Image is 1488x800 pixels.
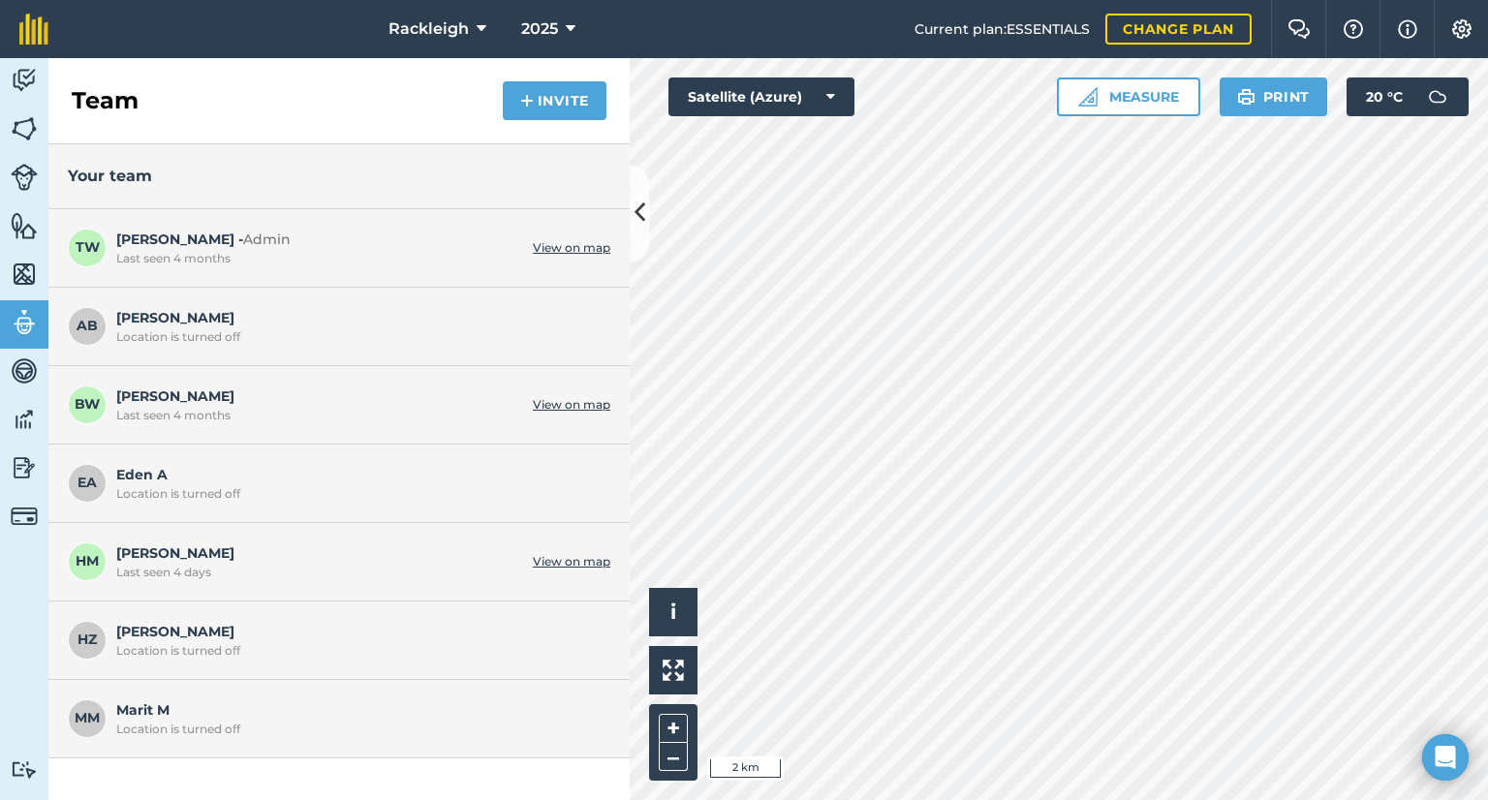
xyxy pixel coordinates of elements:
h2: Team [72,85,139,116]
a: View on map [533,397,610,413]
span: [PERSON_NAME] [116,542,523,579]
button: + [659,714,688,743]
img: svg+xml;base64,PD94bWwgdmVyc2lvbj0iMS4wIiBlbmNvZGluZz0idXRmLTgiPz4KPCEtLSBHZW5lcmF0b3I6IEFkb2JlIE... [11,308,38,337]
span: BW [68,385,107,424]
img: svg+xml;base64,PD94bWwgdmVyc2lvbj0iMS4wIiBlbmNvZGluZz0idXRmLTgiPz4KPCEtLSBHZW5lcmF0b3I6IEFkb2JlIE... [1418,77,1457,116]
span: TW [68,229,107,267]
span: HZ [68,621,107,660]
div: Last seen 4 months [116,251,523,266]
img: svg+xml;base64,PD94bWwgdmVyc2lvbj0iMS4wIiBlbmNvZGluZz0idXRmLTgiPz4KPCEtLSBHZW5lcmF0b3I6IEFkb2JlIE... [11,760,38,779]
span: i [670,600,676,624]
button: 20 °C [1347,77,1469,116]
span: 20 ° C [1366,77,1403,116]
div: Last seen 4 months [116,408,523,423]
img: svg+xml;base64,PHN2ZyB4bWxucz0iaHR0cDovL3d3dy53My5vcmcvMjAwMC9zdmciIHdpZHRoPSI1NiIgaGVpZ2h0PSI2MC... [11,260,38,289]
button: Print [1220,77,1328,116]
img: svg+xml;base64,PHN2ZyB4bWxucz0iaHR0cDovL3d3dy53My5vcmcvMjAwMC9zdmciIHdpZHRoPSI1NiIgaGVpZ2h0PSI2MC... [11,211,38,240]
span: MM [68,699,107,738]
img: svg+xml;base64,PD94bWwgdmVyc2lvbj0iMS4wIiBlbmNvZGluZz0idXRmLTgiPz4KPCEtLSBHZW5lcmF0b3I6IEFkb2JlIE... [11,405,38,434]
span: [PERSON_NAME] [116,621,601,658]
div: Location is turned off [116,722,601,737]
img: Ruler icon [1078,87,1098,107]
img: svg+xml;base64,PD94bWwgdmVyc2lvbj0iMS4wIiBlbmNvZGluZz0idXRmLTgiPz4KPCEtLSBHZW5lcmF0b3I6IEFkb2JlIE... [11,66,38,95]
img: svg+xml;base64,PD94bWwgdmVyc2lvbj0iMS4wIiBlbmNvZGluZz0idXRmLTgiPz4KPCEtLSBHZW5lcmF0b3I6IEFkb2JlIE... [11,356,38,385]
div: Location is turned off [116,486,601,502]
img: svg+xml;base64,PHN2ZyB4bWxucz0iaHR0cDovL3d3dy53My5vcmcvMjAwMC9zdmciIHdpZHRoPSI1NiIgaGVpZ2h0PSI2MC... [11,114,38,143]
img: svg+xml;base64,PD94bWwgdmVyc2lvbj0iMS4wIiBlbmNvZGluZz0idXRmLTgiPz4KPCEtLSBHZW5lcmF0b3I6IEFkb2JlIE... [11,503,38,530]
span: 2025 [521,17,558,41]
div: Open Intercom Messenger [1422,734,1469,781]
span: Current plan : ESSENTIALS [914,18,1090,40]
img: svg+xml;base64,PD94bWwgdmVyc2lvbj0iMS4wIiBlbmNvZGluZz0idXRmLTgiPz4KPCEtLSBHZW5lcmF0b3I6IEFkb2JlIE... [11,164,38,191]
button: Measure [1057,77,1200,116]
div: Last seen 4 days [116,565,523,580]
span: [PERSON_NAME] [116,385,523,422]
a: View on map [533,240,610,256]
span: Admin [243,231,291,248]
img: A cog icon [1450,19,1473,39]
img: svg+xml;base64,PHN2ZyB4bWxucz0iaHR0cDovL3d3dy53My5vcmcvMjAwMC9zdmciIHdpZHRoPSIxOSIgaGVpZ2h0PSIyNC... [1237,85,1255,108]
img: Four arrows, one pointing top left, one top right, one bottom right and the last bottom left [663,660,684,681]
div: Location is turned off [116,643,601,659]
div: Location is turned off [116,329,601,345]
span: [PERSON_NAME] [116,307,601,344]
a: View on map [533,554,610,569]
span: HM [68,542,107,581]
img: svg+xml;base64,PD94bWwgdmVyc2lvbj0iMS4wIiBlbmNvZGluZz0idXRmLTgiPz4KPCEtLSBHZW5lcmF0b3I6IEFkb2JlIE... [11,453,38,482]
img: A question mark icon [1342,19,1365,39]
button: i [649,588,697,636]
img: fieldmargin Logo [19,14,48,45]
button: – [659,743,688,771]
span: AB [68,307,107,346]
img: svg+xml;base64,PHN2ZyB4bWxucz0iaHR0cDovL3d3dy53My5vcmcvMjAwMC9zdmciIHdpZHRoPSIxNyIgaGVpZ2h0PSIxNy... [1398,17,1417,41]
h3: Your team [68,164,610,189]
span: Rackleigh [388,17,469,41]
img: svg+xml;base64,PHN2ZyB4bWxucz0iaHR0cDovL3d3dy53My5vcmcvMjAwMC9zdmciIHdpZHRoPSIxNCIgaGVpZ2h0PSIyNC... [520,89,534,112]
span: Marit M [116,699,601,736]
img: Two speech bubbles overlapping with the left bubble in the forefront [1287,19,1311,39]
span: [PERSON_NAME] - [116,229,523,265]
a: Change plan [1105,14,1252,45]
button: Satellite (Azure) [668,77,854,116]
span: EA [68,464,107,503]
button: Invite [503,81,606,120]
span: Eden A [116,464,601,501]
